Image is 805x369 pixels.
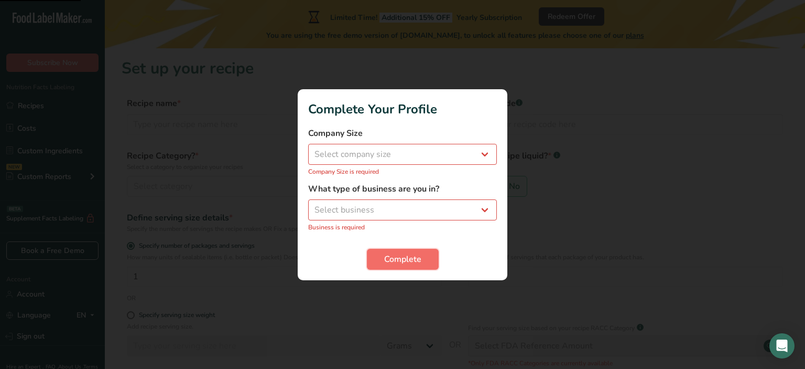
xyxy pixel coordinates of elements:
label: What type of business are you in? [308,183,497,195]
div: Open Intercom Messenger [769,333,795,359]
button: Complete [367,249,439,270]
p: Company Size is required [308,167,497,176]
label: Company Size [308,127,497,140]
p: Business is required [308,223,497,232]
h1: Complete Your Profile [308,100,497,119]
span: Complete [384,253,421,266]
